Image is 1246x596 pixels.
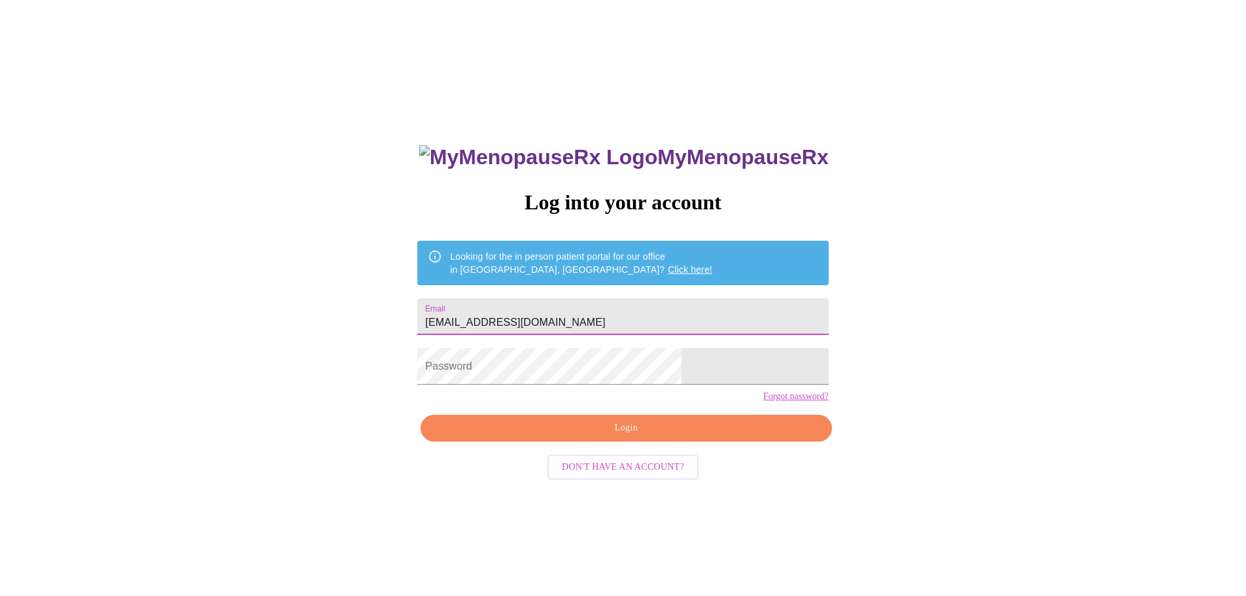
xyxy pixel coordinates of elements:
[450,245,712,281] div: Looking for the in person patient portal for our office in [GEOGRAPHIC_DATA], [GEOGRAPHIC_DATA]?
[419,145,829,169] h3: MyMenopauseRx
[419,145,657,169] img: MyMenopauseRx Logo
[763,391,829,402] a: Forgot password?
[547,455,699,480] button: Don't have an account?
[421,415,831,442] button: Login
[417,190,828,215] h3: Log into your account
[668,264,712,275] a: Click here!
[436,420,816,436] span: Login
[562,459,684,476] span: Don't have an account?
[544,461,702,472] a: Don't have an account?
